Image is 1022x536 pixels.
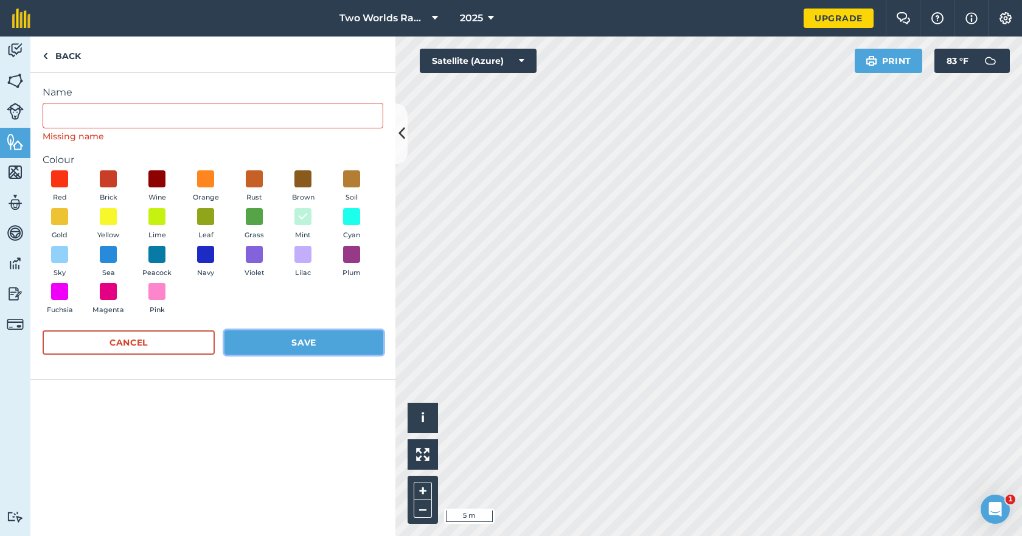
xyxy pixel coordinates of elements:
img: svg+xml;base64,PD94bWwgdmVyc2lvbj0iMS4wIiBlbmNvZGluZz0idXRmLTgiPz4KPCEtLSBHZW5lcmF0b3I6IEFkb2JlIE... [7,41,24,60]
button: Violet [237,246,271,279]
span: Lilac [295,268,311,279]
img: Four arrows, one pointing top left, one top right, one bottom right and the last bottom left [416,448,429,461]
button: Lime [140,208,174,241]
button: Grass [237,208,271,241]
span: Gold [52,230,68,241]
span: Brick [100,192,117,203]
button: – [414,500,432,518]
span: Mint [295,230,311,241]
button: Cyan [335,208,369,241]
img: svg+xml;base64,PD94bWwgdmVyc2lvbj0iMS4wIiBlbmNvZGluZz0idXRmLTgiPz4KPCEtLSBHZW5lcmF0b3I6IEFkb2JlIE... [7,224,24,242]
button: Fuchsia [43,283,77,316]
span: Wine [148,192,166,203]
img: svg+xml;base64,PHN2ZyB4bWxucz0iaHR0cDovL3d3dy53My5vcmcvMjAwMC9zdmciIHdpZHRoPSIxOCIgaGVpZ2h0PSIyNC... [297,209,308,224]
button: Plum [335,246,369,279]
button: Magenta [91,283,125,316]
span: Pink [150,305,165,316]
span: Red [53,192,67,203]
button: Save [224,330,383,355]
button: Cancel [43,330,215,355]
button: Wine [140,170,174,203]
button: Soil [335,170,369,203]
img: svg+xml;base64,PD94bWwgdmVyc2lvbj0iMS4wIiBlbmNvZGluZz0idXRmLTgiPz4KPCEtLSBHZW5lcmF0b3I6IEFkb2JlIE... [7,193,24,212]
div: Missing name [43,130,383,143]
span: 1 [1006,495,1015,504]
iframe: Intercom live chat [981,495,1010,524]
button: Satellite (Azure) [420,49,537,73]
img: svg+xml;base64,PD94bWwgdmVyc2lvbj0iMS4wIiBlbmNvZGluZz0idXRmLTgiPz4KPCEtLSBHZW5lcmF0b3I6IEFkb2JlIE... [7,103,24,120]
button: Navy [189,246,223,279]
button: Print [855,49,923,73]
span: Navy [197,268,214,279]
span: Sky [54,268,66,279]
img: svg+xml;base64,PD94bWwgdmVyc2lvbj0iMS4wIiBlbmNvZGluZz0idXRmLTgiPz4KPCEtLSBHZW5lcmF0b3I6IEFkb2JlIE... [7,285,24,303]
span: i [421,410,425,425]
span: Violet [245,268,265,279]
img: fieldmargin Logo [12,9,30,28]
button: Lilac [286,246,320,279]
label: Colour [43,153,383,167]
button: i [408,403,438,433]
img: svg+xml;base64,PHN2ZyB4bWxucz0iaHR0cDovL3d3dy53My5vcmcvMjAwMC9zdmciIHdpZHRoPSIxNyIgaGVpZ2h0PSIxNy... [965,11,978,26]
button: Leaf [189,208,223,241]
img: svg+xml;base64,PHN2ZyB4bWxucz0iaHR0cDovL3d3dy53My5vcmcvMjAwMC9zdmciIHdpZHRoPSI1NiIgaGVpZ2h0PSI2MC... [7,163,24,181]
img: svg+xml;base64,PD94bWwgdmVyc2lvbj0iMS4wIiBlbmNvZGluZz0idXRmLTgiPz4KPCEtLSBHZW5lcmF0b3I6IEFkb2JlIE... [7,316,24,333]
span: Magenta [92,305,124,316]
button: Rust [237,170,271,203]
span: Soil [346,192,358,203]
label: Name [43,85,383,100]
button: Sea [91,246,125,279]
button: Gold [43,208,77,241]
button: Red [43,170,77,203]
span: Brown [292,192,315,203]
img: svg+xml;base64,PHN2ZyB4bWxucz0iaHR0cDovL3d3dy53My5vcmcvMjAwMC9zdmciIHdpZHRoPSI5IiBoZWlnaHQ9IjI0Ii... [43,49,48,63]
button: Peacock [140,246,174,279]
span: Cyan [343,230,360,241]
span: 83 ° F [947,49,968,73]
span: Orange [193,192,219,203]
button: Brown [286,170,320,203]
img: svg+xml;base64,PHN2ZyB4bWxucz0iaHR0cDovL3d3dy53My5vcmcvMjAwMC9zdmciIHdpZHRoPSI1NiIgaGVpZ2h0PSI2MC... [7,72,24,90]
span: Grass [245,230,264,241]
button: Mint [286,208,320,241]
a: Back [30,37,93,72]
span: Lime [148,230,166,241]
img: svg+xml;base64,PD94bWwgdmVyc2lvbj0iMS4wIiBlbmNvZGluZz0idXRmLTgiPz4KPCEtLSBHZW5lcmF0b3I6IEFkb2JlIE... [7,254,24,273]
span: Rust [246,192,262,203]
span: Fuchsia [47,305,73,316]
img: svg+xml;base64,PD94bWwgdmVyc2lvbj0iMS4wIiBlbmNvZGluZz0idXRmLTgiPz4KPCEtLSBHZW5lcmF0b3I6IEFkb2JlIE... [978,49,1003,73]
span: 2025 [460,11,483,26]
span: Two Worlds Ranch [339,11,427,26]
span: Yellow [97,230,119,241]
img: A cog icon [998,12,1013,24]
button: Yellow [91,208,125,241]
img: Two speech bubbles overlapping with the left bubble in the forefront [896,12,911,24]
span: Peacock [142,268,172,279]
span: Sea [102,268,115,279]
span: Plum [342,268,361,279]
button: Brick [91,170,125,203]
img: svg+xml;base64,PHN2ZyB4bWxucz0iaHR0cDovL3d3dy53My5vcmcvMjAwMC9zdmciIHdpZHRoPSI1NiIgaGVpZ2h0PSI2MC... [7,133,24,151]
button: + [414,482,432,500]
img: svg+xml;base64,PD94bWwgdmVyc2lvbj0iMS4wIiBlbmNvZGluZz0idXRmLTgiPz4KPCEtLSBHZW5lcmF0b3I6IEFkb2JlIE... [7,511,24,523]
img: A question mark icon [930,12,945,24]
button: 83 °F [934,49,1010,73]
button: Sky [43,246,77,279]
button: Orange [189,170,223,203]
a: Upgrade [804,9,874,28]
button: Pink [140,283,174,316]
img: svg+xml;base64,PHN2ZyB4bWxucz0iaHR0cDovL3d3dy53My5vcmcvMjAwMC9zdmciIHdpZHRoPSIxOSIgaGVpZ2h0PSIyNC... [866,54,877,68]
span: Leaf [198,230,214,241]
